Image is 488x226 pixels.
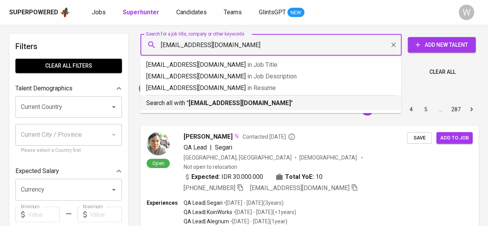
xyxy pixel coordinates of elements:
p: QA Lead | KoinWorks [184,208,232,216]
span: Segari [215,144,232,151]
span: "[PERSON_NAME] P" [139,85,194,92]
span: Contacted [DATE] [243,133,296,141]
button: Go to page 287 [449,103,463,116]
span: in Resume [247,84,276,92]
span: | [210,143,212,152]
span: Open [149,160,167,167]
h6: Filters [15,40,122,53]
button: Save [407,132,432,144]
span: Teams [224,8,242,16]
span: Clear All filters [22,61,116,71]
button: Go to page 4 [405,103,417,116]
span: Add New Talent [414,40,469,50]
button: Go to next page [465,103,478,116]
div: "[PERSON_NAME] P" [139,82,202,95]
span: 10 [316,172,323,182]
span: [PHONE_NUMBER] [184,184,235,192]
img: app logo [60,7,70,18]
p: [EMAIL_ADDRESS][DOMAIN_NAME] [146,72,395,81]
div: Talent Demographics [15,81,122,96]
div: W [459,5,474,20]
button: Open [108,184,119,195]
div: [GEOGRAPHIC_DATA], [GEOGRAPHIC_DATA] [184,154,292,161]
nav: pagination navigation [345,103,479,116]
p: [EMAIL_ADDRESS][DOMAIN_NAME] [146,83,395,93]
span: Clear All [429,67,456,77]
b: Total YoE: [285,172,314,182]
p: • [DATE] - [DATE] ( <1 years ) [232,208,296,216]
div: Expected Salary [15,163,122,179]
b: Expected: [191,172,220,182]
p: Not open to relocation [184,163,237,171]
p: QA Lead | Alegrium [184,218,229,225]
span: Add to job [440,134,469,143]
p: Talent Demographics [15,84,73,93]
p: • [DATE] - [DATE] ( 3 years ) [223,199,284,207]
a: Superpoweredapp logo [9,7,70,18]
span: in Job Title [247,61,277,68]
p: QA Lead | Segari [184,199,223,207]
a: Candidates [176,8,208,17]
input: Value [90,207,122,222]
div: IDR 30.000.000 [184,172,263,182]
button: Add New Talent [408,37,476,53]
span: NEW [287,9,304,17]
a: Superhunter [123,8,161,17]
p: Experiences [147,199,184,207]
button: Clear [388,39,399,50]
img: magic_wand.svg [233,133,240,139]
b: [EMAIL_ADDRESS][DOMAIN_NAME] [189,99,291,107]
span: [EMAIL_ADDRESS][DOMAIN_NAME] [250,184,350,192]
button: Clear All [426,65,459,79]
p: Please select a Country first [21,147,117,155]
span: QA Lead [184,144,207,151]
span: in Job Description [247,73,297,80]
p: Expected Salary [15,167,59,176]
p: • [DATE] - [DATE] ( 1 year ) [229,218,287,225]
img: eba9f01603ec3e5285c25b75238c2092.png [147,132,170,155]
div: … [434,105,447,113]
span: GlintsGPT [259,8,286,16]
button: Go to page 5 [420,103,432,116]
button: Open [108,102,119,112]
span: Candidates [176,8,207,16]
span: Save [411,134,428,143]
svg: By Batam recruiter [288,133,296,141]
span: [PERSON_NAME] [184,132,233,141]
a: Jobs [92,8,107,17]
button: Clear All filters [15,59,122,73]
span: Jobs [92,8,106,16]
span: [DEMOGRAPHIC_DATA] [299,154,358,161]
button: Add to job [436,132,473,144]
p: [EMAIL_ADDRESS][DOMAIN_NAME] [146,60,395,70]
a: Teams [224,8,243,17]
div: Superpowered [9,8,58,17]
input: Value [28,207,60,222]
p: Search all with " " [146,99,395,108]
b: Superhunter [123,8,159,16]
a: GlintsGPT NEW [259,8,304,17]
